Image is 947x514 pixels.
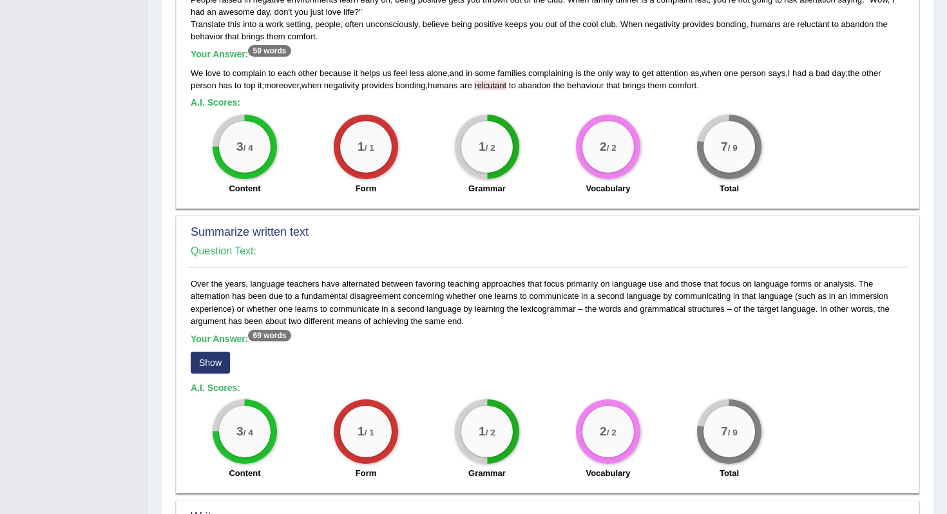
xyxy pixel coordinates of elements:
label: Grammar [468,182,506,195]
span: to [269,68,276,78]
div: , , , ; ; , , . [191,67,904,91]
span: as [691,68,700,78]
label: Grammar [468,467,506,479]
span: in [466,68,472,78]
small: / 4 [244,428,253,438]
span: way [615,68,630,78]
b: Your Answer: [191,49,291,59]
span: only [598,68,613,78]
span: other [862,68,881,78]
span: complain [233,68,266,78]
small: / 2 [486,143,495,153]
span: negativity [324,81,359,90]
label: Vocabulary [586,182,630,195]
div: Over the years, language teachers have alternated between favoring teaching approaches that focus... [187,278,908,486]
big: 3 [236,424,244,439]
sup: 59 words [248,45,291,57]
span: less [410,68,425,78]
span: I [788,68,790,78]
small: / 9 [728,428,738,438]
span: feel [394,68,407,78]
small: / 1 [365,428,374,438]
span: other [298,68,318,78]
small: / 4 [244,143,253,153]
span: us [383,68,392,78]
big: 3 [236,139,244,153]
span: the [553,81,565,90]
label: Form [356,467,377,479]
span: brings [622,81,645,90]
span: that [606,81,620,90]
span: the [848,68,859,78]
span: helps [360,68,380,78]
button: Show [191,352,230,374]
span: alone [426,68,447,78]
span: humans [428,81,457,90]
span: get [642,68,653,78]
span: families [497,68,526,78]
span: attention [656,68,688,78]
big: 7 [721,424,728,439]
span: to [223,68,230,78]
span: person [740,68,766,78]
label: Vocabulary [586,467,630,479]
span: has [218,81,232,90]
label: Form [356,182,377,195]
big: 7 [721,139,728,153]
span: when [301,81,321,90]
span: Possible spelling mistake found. (did you mean: reluctant) [474,81,506,90]
big: 2 [600,139,607,153]
small: / 2 [607,143,617,153]
span: to [234,81,242,90]
small: / 2 [607,428,617,438]
span: had [792,68,807,78]
label: Total [720,467,739,479]
span: provides [361,81,393,90]
big: 1 [479,139,486,153]
span: person [191,81,216,90]
b: A.I. Scores: [191,97,240,108]
span: are [460,81,472,90]
span: a [808,68,813,78]
span: comfort [669,81,696,90]
b: A.I. Scores: [191,383,240,393]
span: some [475,68,495,78]
span: bad [816,68,830,78]
span: moreover [264,81,299,90]
span: to [509,81,516,90]
label: Total [720,182,739,195]
span: the [584,68,595,78]
span: it [354,68,358,78]
h4: Question Text: [191,245,904,257]
span: and [450,68,464,78]
span: complaining [528,68,573,78]
big: 1 [479,424,486,439]
span: day [832,68,846,78]
label: Content [229,467,260,479]
span: top [244,81,255,90]
big: 1 [358,139,365,153]
span: them [647,81,666,90]
span: behaviour [567,81,604,90]
span: when [702,68,722,78]
h2: Summarize written text [191,226,904,239]
span: is [575,68,581,78]
small: / 1 [365,143,374,153]
span: to [633,68,640,78]
span: one [724,68,738,78]
b: Your Answer: [191,334,291,344]
span: love [206,68,221,78]
big: 1 [358,424,365,439]
big: 2 [600,424,607,439]
label: Content [229,182,260,195]
span: each [278,68,296,78]
small: / 9 [728,143,738,153]
span: We [191,68,203,78]
span: because [320,68,351,78]
span: says [768,68,785,78]
span: bonding [396,81,425,90]
sup: 69 words [248,330,291,341]
small: / 2 [486,428,495,438]
span: abandon [518,81,551,90]
span: it [258,81,262,90]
